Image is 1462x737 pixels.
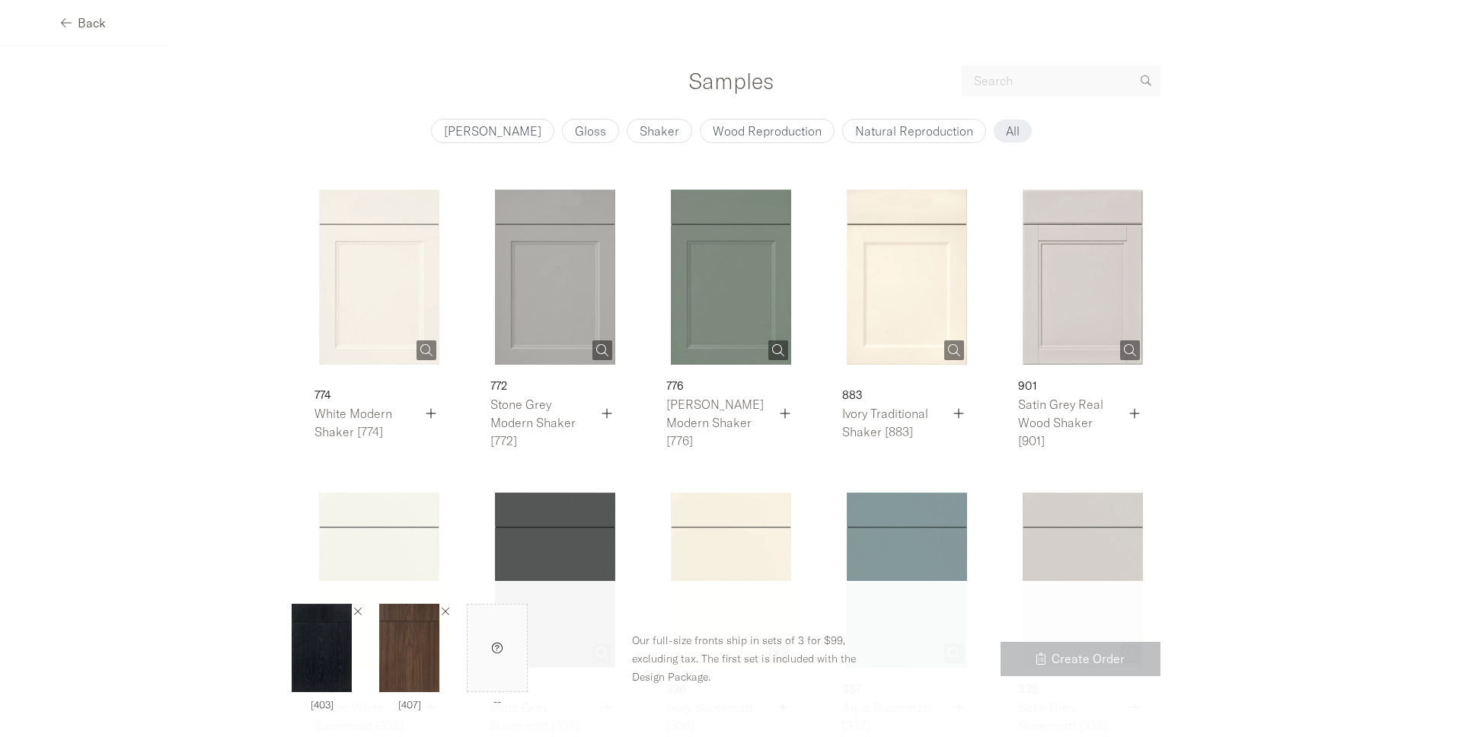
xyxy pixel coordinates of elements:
[713,125,822,137] p: Wood Reproduction
[379,604,440,692] img: nobilia_front_407.webp
[292,604,353,692] img: nobilia_front_403.webp
[666,377,764,395] p: 776
[847,493,968,668] img: nobilia_front_337.webp
[444,125,541,137] p: [PERSON_NAME]
[1018,395,1113,450] p: Satin grey real wood shaker [901]
[495,190,616,365] img: nobilia_front_772.webp
[1006,125,1020,137] p: All
[671,493,792,668] img: nobilia_front_336.webp
[61,5,106,40] button: Back
[632,631,886,686] p: Our full-size fronts ship in sets of 3 for $99, excluding tax. The first set is included with the...
[314,404,410,441] p: White modern shaker [774]
[319,190,440,365] img: nobilia_front_774.webp
[666,395,764,450] p: [PERSON_NAME] modern shaker [776]
[1023,190,1144,365] img: nobilia_front_901.webp
[490,395,586,450] p: Stone grey modern shaker [772]
[855,125,973,137] p: Natural Reproduction
[842,404,937,441] p: Ivory traditional shaker [883]
[1018,377,1113,395] p: 901
[495,493,616,668] img: nobilia_front_334.webp
[314,386,410,404] p: 774
[398,696,421,714] p: [407]
[493,692,501,710] p: --
[522,65,940,97] h3: Samples
[962,65,1160,97] input: Search
[842,386,937,404] p: 883
[671,190,792,365] img: nobilia_front_776.webp
[847,190,968,365] img: nobilia_front_883.webp
[575,125,606,137] p: Gloss
[490,377,586,395] p: 772
[311,696,334,714] p: [403]
[78,17,106,29] span: Back
[640,125,679,137] p: Shaker
[319,493,440,668] img: nobilia_front_332.webp
[1023,493,1144,668] img: nobilia_front_338.webp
